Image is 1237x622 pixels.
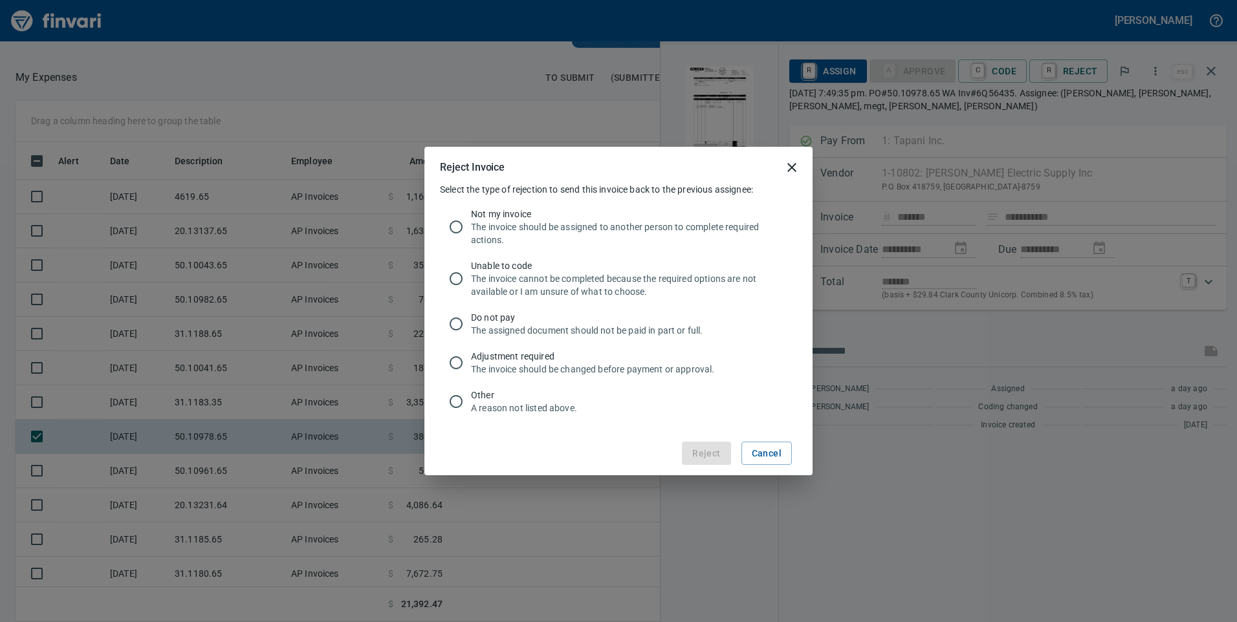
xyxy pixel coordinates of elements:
[471,259,787,272] span: Unable to code
[471,272,787,298] p: The invoice cannot be completed because the required options are not available or I am unsure of ...
[752,445,782,462] span: Cancel
[471,324,787,337] p: The assigned document should not be paid in part or full.
[471,389,787,402] span: Other
[471,363,787,376] p: The invoice should be changed before payment or approval.
[440,382,797,421] div: OtherA reason not listed above.
[471,220,787,246] p: The invoice should be assigned to another person to complete required actions.
[440,253,797,305] div: Unable to codeThe invoice cannot be completed because the required options are not available or I...
[471,208,787,220] span: Not my invoice
[440,201,797,253] div: Not my invoiceThe invoice should be assigned to another person to complete required actions.
[440,343,797,382] div: Adjustment requiredThe invoice should be changed before payment or approval.
[440,184,753,195] span: Select the type of rejection to send this invoice back to the previous assignee:
[440,305,797,343] div: Do not payThe assigned document should not be paid in part or full.
[471,350,787,363] span: Adjustment required
[471,402,787,414] p: A reason not listed above.
[440,160,505,174] h5: Reject Invoice
[741,442,792,466] button: Cancel
[471,311,787,324] span: Do not pay
[776,152,807,183] button: close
